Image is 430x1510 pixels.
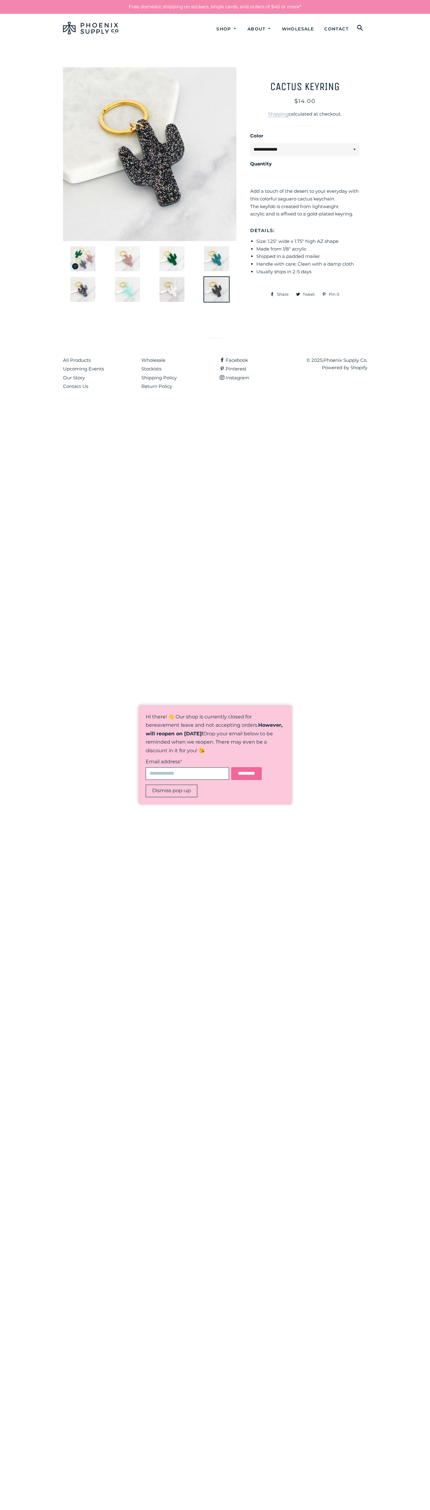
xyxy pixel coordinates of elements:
img: Phoenix Supply Co. [63,22,118,34]
img: Cactus Keyring [114,246,140,272]
img: Cactus Keyring [63,67,237,241]
a: Instagram [220,375,249,381]
span: Tweet [303,290,318,299]
label: Email address [146,758,285,766]
a: Phoenix Supply Co. [323,357,367,363]
a: All Products [63,357,91,363]
a: Contact Us [63,383,88,389]
span: $14.00 [294,98,316,105]
span: Share [277,290,292,299]
a: Contact [320,21,353,37]
a: Shipping [268,111,289,117]
a: Shipping Policy [141,375,177,381]
p: Add a touch of the desert to your everyday with this colorful saguaro cactus keychain. The keyfob... [250,188,359,218]
p: Hi there! 👋 Our shop is currently closed for bereavement leave and not accepting orders. Drop you... [146,713,285,755]
a: About [243,21,276,37]
a: Wholesale [277,21,319,37]
h1: Cactus Keyring [250,81,359,92]
abbr: Required [180,759,182,765]
img: Cactus Keyring [203,276,230,302]
label: Quantity [250,160,356,168]
a: Upcoming Events [63,366,104,372]
a: Wholesale [141,357,165,363]
a: Shop [212,21,242,37]
a: Facebook [220,357,248,363]
span: Usually ships in 2-5 days [256,269,311,275]
h5: DETAILS: [250,227,359,234]
img: Cactus Keyring [159,276,185,302]
span: Pin it [329,290,342,299]
span: Handle with care; Clean with a damp cloth [256,261,354,267]
img: Cactus Keyring [114,276,140,302]
img: Cactus Keyring [70,246,96,272]
img: Cactus Keyring [70,276,96,302]
strong: However, will reopen on [DATE]! [146,722,282,737]
a: Pinterest [220,366,247,372]
img: Cactus Keyring [203,246,230,272]
div: calculated at checkout. [250,110,359,118]
li: Made from 1/8" acrylic [256,245,359,253]
img: Cactus Keyring [159,246,185,272]
p: © 2025, [298,357,367,372]
a: Return Policy [141,383,172,389]
label: Color [250,132,359,140]
a: Our Story [63,375,85,381]
a: Powered by Shopify [322,365,367,370]
li: Size: 1.25" wide x 1.75" high AZ shape [256,238,359,245]
span: Shipped in a padded mailer [256,253,320,259]
button: Dismiss pop-up [146,785,197,797]
a: Stockists [141,366,161,372]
